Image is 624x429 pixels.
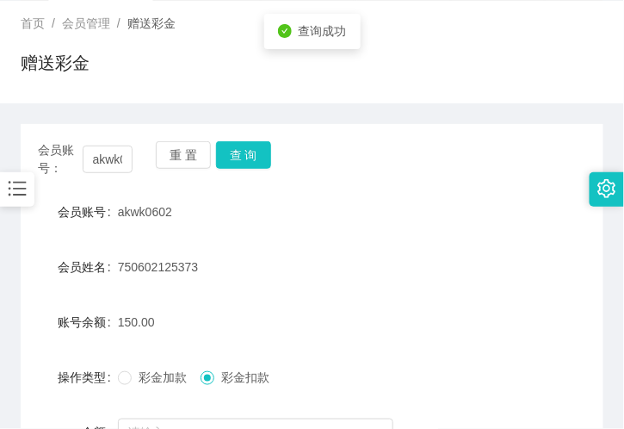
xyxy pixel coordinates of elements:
[117,16,120,30] span: /
[118,260,198,274] span: 750602125373
[278,24,292,38] i: icon: check-circle
[21,16,45,30] span: 首页
[156,141,211,169] button: 重 置
[58,370,118,384] label: 操作类型
[58,205,118,219] label: 会员账号
[299,24,347,38] span: 查询成功
[21,50,90,76] h1: 赠送彩金
[38,141,83,177] span: 会员账号：
[52,16,55,30] span: /
[118,205,172,219] span: akwk0602
[118,315,155,329] span: 150.00
[6,177,28,200] i: 图标: bars
[216,141,271,169] button: 查 询
[127,16,176,30] span: 赠送彩金
[58,260,118,274] label: 会员姓名
[58,315,118,329] label: 账号余额
[132,370,194,384] span: 彩金加款
[62,16,110,30] span: 会员管理
[83,146,133,173] input: 会员账号
[214,370,276,384] span: 彩金扣款
[597,179,616,198] i: 图标: setting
